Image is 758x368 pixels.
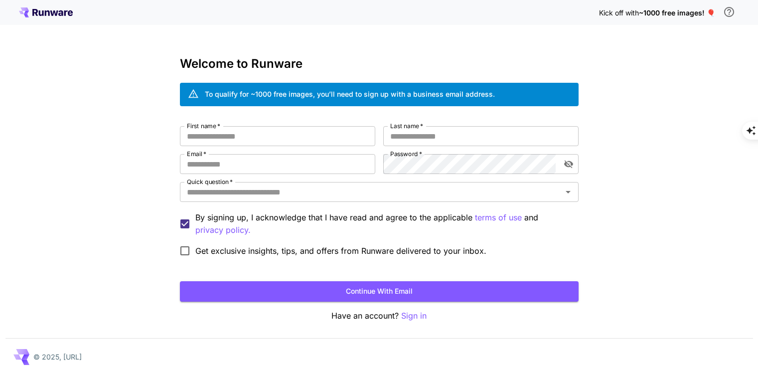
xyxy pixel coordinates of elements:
[180,57,579,71] h3: Welcome to Runware
[195,224,251,236] button: By signing up, I acknowledge that I have read and agree to the applicable terms of use and
[33,352,82,362] p: © 2025, [URL]
[180,310,579,322] p: Have an account?
[401,310,427,322] button: Sign in
[187,178,233,186] label: Quick question
[390,150,422,158] label: Password
[599,8,639,17] span: Kick off with
[475,211,522,224] p: terms of use
[205,89,495,99] div: To qualify for ~1000 free images, you’ll need to sign up with a business email address.
[719,2,739,22] button: In order to qualify for free credit, you need to sign up with a business email address and click ...
[390,122,423,130] label: Last name
[187,150,206,158] label: Email
[639,8,715,17] span: ~1000 free images! 🎈
[561,185,575,199] button: Open
[195,245,486,257] span: Get exclusive insights, tips, and offers from Runware delivered to your inbox.
[560,155,578,173] button: toggle password visibility
[195,224,251,236] p: privacy policy.
[475,211,522,224] button: By signing up, I acknowledge that I have read and agree to the applicable and privacy policy.
[195,211,571,236] p: By signing up, I acknowledge that I have read and agree to the applicable and
[187,122,220,130] label: First name
[180,281,579,302] button: Continue with email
